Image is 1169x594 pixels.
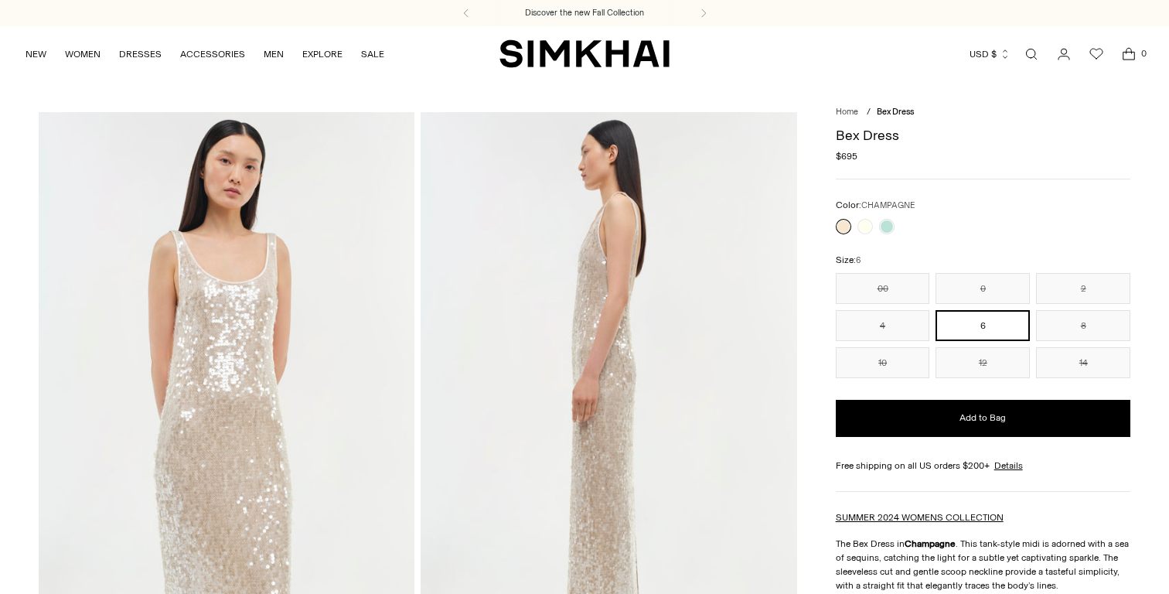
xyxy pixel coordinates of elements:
[861,200,915,210] span: CHAMPAGNE
[836,128,1130,142] h1: Bex Dress
[867,106,871,119] div: /
[836,253,861,268] label: Size:
[302,37,343,71] a: EXPLORE
[119,37,162,71] a: DRESSES
[1048,39,1079,70] a: Go to the account page
[264,37,284,71] a: MEN
[836,537,1130,592] p: The Bex Dress in . This tank-style midi is adorned with a sea of sequins, catching the light for ...
[1036,347,1130,378] button: 14
[970,37,1011,71] button: USD $
[836,400,1130,437] button: Add to Bag
[936,347,1030,378] button: 12
[1081,39,1112,70] a: Wishlist
[836,149,857,163] span: $695
[836,459,1130,473] div: Free shipping on all US orders $200+
[936,273,1030,304] button: 0
[836,273,930,304] button: 00
[1016,39,1047,70] a: Open search modal
[65,37,101,71] a: WOMEN
[959,411,1006,425] span: Add to Bag
[836,198,915,213] label: Color:
[877,107,914,117] span: Bex Dress
[499,39,670,69] a: SIMKHAI
[856,255,861,265] span: 6
[994,459,1023,473] a: Details
[836,310,930,341] button: 4
[836,106,1130,119] nav: breadcrumbs
[836,347,930,378] button: 10
[525,7,644,19] a: Discover the new Fall Collection
[26,37,46,71] a: NEW
[936,310,1030,341] button: 6
[1137,46,1150,60] span: 0
[1036,273,1130,304] button: 2
[905,538,956,549] strong: Champagne
[361,37,384,71] a: SALE
[836,512,1004,523] a: SUMMER 2024 WOMENS COLLECTION
[1113,39,1144,70] a: Open cart modal
[180,37,245,71] a: ACCESSORIES
[836,107,858,117] a: Home
[1036,310,1130,341] button: 8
